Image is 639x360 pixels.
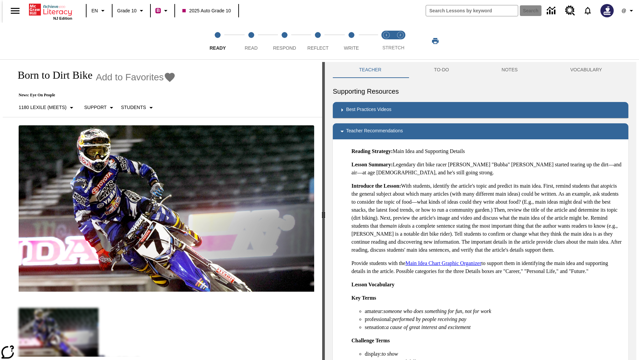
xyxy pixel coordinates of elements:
[596,2,618,19] button: Select a new avatar
[351,148,393,154] strong: Reading Strategy:
[156,6,160,15] span: B
[386,223,407,229] em: main idea
[182,7,231,14] span: 2025 Auto Grade 10
[603,183,613,189] em: topic
[198,23,237,59] button: Ready step 1 of 5
[579,2,596,19] a: Notifications
[96,71,176,83] button: Add to Favorites - Born to Dirt Bike
[382,351,398,357] em: to show
[29,2,72,20] div: Home
[308,45,329,51] span: Reflect
[5,1,25,21] button: Open side menu
[16,102,78,114] button: Select Lexile, 1180 Lexile (Meets)
[332,23,371,59] button: Write step 5 of 5
[333,123,628,139] div: Teacher Recommendations
[351,259,623,275] p: Provide students with the to support them in identifying the main idea and supporting details in ...
[600,4,614,17] img: Avatar
[351,295,376,301] strong: Key Terms
[382,45,404,50] span: STRETCH
[425,35,446,47] button: Print
[265,23,304,59] button: Respond step 3 of 5
[232,23,270,59] button: Read step 2 of 5
[351,182,623,254] p: With students, identify the article's topic and predict its main idea. First, remind students tha...
[11,69,93,81] h1: Born to Dirt Bike
[333,62,628,78] div: Instructional Panel Tabs
[544,62,628,78] button: VOCABULARY
[11,93,176,98] p: News: Eye On People
[121,104,146,111] p: Students
[426,5,518,16] input: search field
[405,260,481,266] a: Main Idea Chart Graphic Organizer
[333,102,628,118] div: Best Practices Videos
[561,2,579,20] a: Resource Center, Will open in new tab
[299,23,337,59] button: Reflect step 4 of 5
[365,323,623,331] li: sensation:
[153,5,172,17] button: Boost Class color is violet red. Change class color
[392,316,466,322] em: performed by people receiving pay
[92,7,98,14] span: EN
[365,307,623,315] li: amateur:
[84,104,106,111] p: Support
[346,106,391,114] p: Best Practices Videos
[344,45,359,51] span: Write
[325,62,636,360] div: activity
[365,350,623,358] li: display:
[391,23,410,59] button: Stretch Respond step 2 of 2
[385,33,387,37] text: 1
[82,102,118,114] button: Scaffolds, Support
[273,45,296,51] span: Respond
[245,45,258,51] span: Read
[346,127,403,135] p: Teacher Recommendations
[621,7,626,14] span: @
[333,62,408,78] button: Teacher
[114,5,148,17] button: Grade: Grade 10, Select a grade
[89,5,110,17] button: Language: EN, Select a language
[333,86,628,97] h6: Supporting Resources
[618,5,639,17] button: Profile/Settings
[386,324,471,330] em: a cause of great interest and excitement
[351,147,623,155] p: Main Idea and Supporting Details
[351,282,394,287] strong: Lesson Vocabulary
[351,162,393,167] strong: Lesson Summary:
[19,125,314,292] img: Motocross racer James Stewart flies through the air on his dirt bike.
[377,23,396,59] button: Stretch Read step 1 of 2
[19,104,67,111] p: 1180 Lexile (Meets)
[408,62,475,78] button: TO-DO
[351,161,623,177] p: Legendary dirt bike racer [PERSON_NAME] "Bubba" [PERSON_NAME] started tearing up the dirt—and air...
[117,7,136,14] span: Grade 10
[383,308,491,314] em: someone who does something for fun, not for work
[399,33,401,37] text: 2
[543,2,561,20] a: Data Center
[96,72,164,83] span: Add to Favorites
[351,183,401,189] strong: Introduce the Lesson:
[475,62,544,78] button: NOTES
[351,338,390,343] strong: Challenge Terms
[53,16,72,20] span: NJ Edition
[210,45,226,51] span: Ready
[365,315,623,323] li: professional:
[3,62,322,357] div: reading
[118,102,157,114] button: Select Student
[322,62,325,360] div: Press Enter or Spacebar and then press right and left arrow keys to move the slider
